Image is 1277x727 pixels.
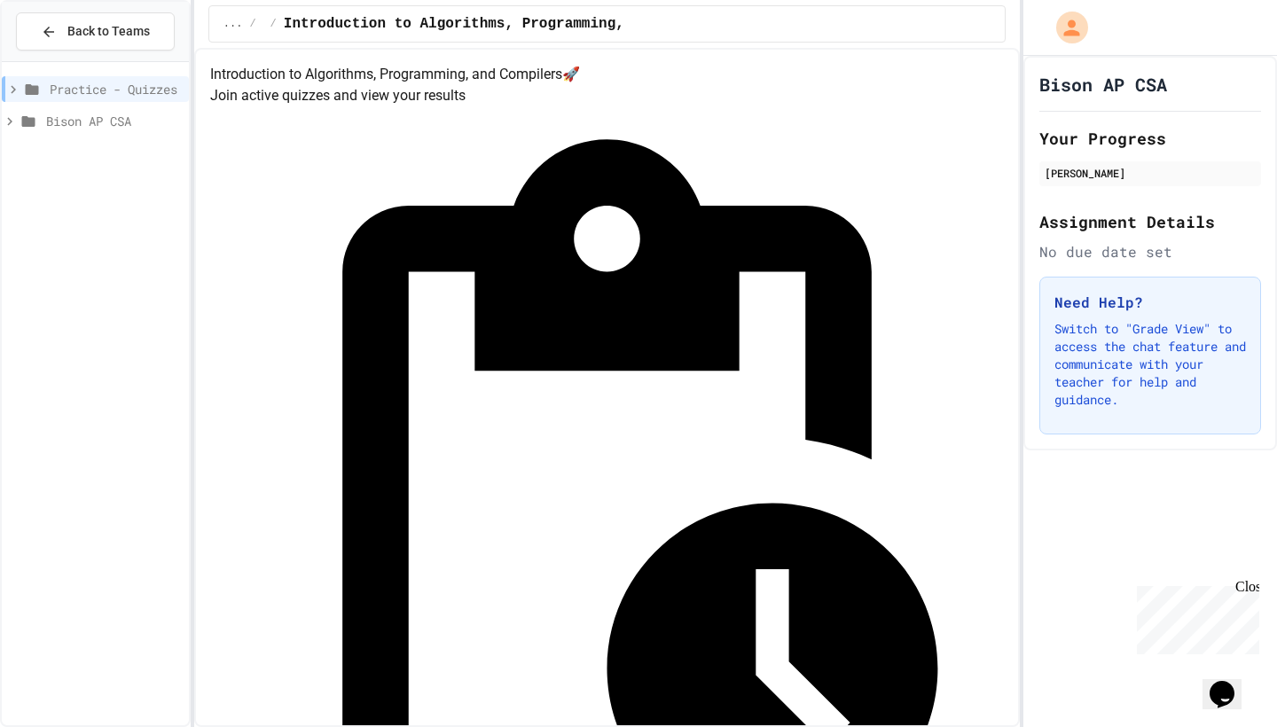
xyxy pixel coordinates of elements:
[1045,165,1256,181] div: [PERSON_NAME]
[16,12,175,51] button: Back to Teams
[284,13,743,35] span: Introduction to Algorithms, Programming, and Compilers
[67,22,150,41] span: Back to Teams
[7,7,122,113] div: Chat with us now!Close
[1039,209,1261,234] h2: Assignment Details
[46,112,182,130] span: Bison AP CSA
[1039,126,1261,151] h2: Your Progress
[249,17,255,31] span: /
[1130,579,1259,654] iframe: chat widget
[210,85,1004,106] p: Join active quizzes and view your results
[270,17,277,31] span: /
[1039,241,1261,262] div: No due date set
[50,80,182,98] span: Practice - Quizzes
[210,64,1004,85] h4: Introduction to Algorithms, Programming, and Compilers 🚀
[1039,72,1167,97] h1: Bison AP CSA
[1054,292,1246,313] h3: Need Help?
[1038,7,1093,48] div: My Account
[223,17,243,31] span: ...
[1203,656,1259,709] iframe: chat widget
[1054,320,1246,409] p: Switch to "Grade View" to access the chat feature and communicate with your teacher for help and ...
